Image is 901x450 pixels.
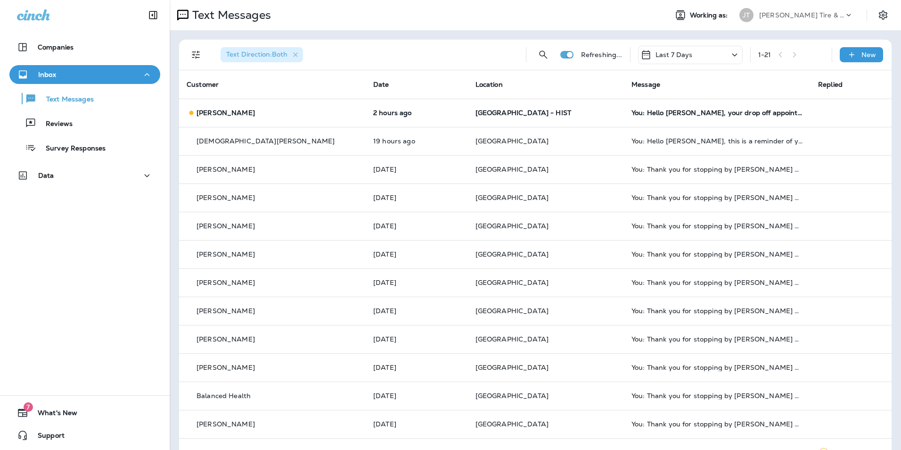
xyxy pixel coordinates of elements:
p: [PERSON_NAME] [197,166,255,173]
div: You: Thank you for stopping by Jensen Tire & Auto - West Dodge Road. Please take 30 seconds to le... [631,392,803,400]
div: You: Thank you for stopping by Jensen Tire & Auto - West Dodge Road. Please take 30 seconds to le... [631,307,803,315]
span: [GEOGRAPHIC_DATA] [475,278,549,287]
button: Search Messages [534,45,553,64]
p: [PERSON_NAME] [197,222,255,230]
p: [PERSON_NAME] [197,420,255,428]
p: Oct 5, 2025 03:47 PM [373,137,460,145]
button: Settings [875,7,892,24]
p: [PERSON_NAME] [197,279,255,286]
p: [DEMOGRAPHIC_DATA][PERSON_NAME] [197,137,335,145]
p: Oct 6, 2025 09:02 AM [373,109,460,117]
p: [PERSON_NAME] [197,364,255,371]
button: Inbox [9,65,160,84]
span: [GEOGRAPHIC_DATA] [475,335,549,343]
p: Oct 3, 2025 03:59 PM [373,392,460,400]
button: Filters [187,45,205,64]
div: You: Hello Kristen, this is a reminder of your scheduled appointment set for 10/06/2025 4:00 PM a... [631,137,803,145]
p: Oct 4, 2025 08:03 AM [373,222,460,230]
span: Working as: [690,11,730,19]
p: [PERSON_NAME] Tire & Auto [759,11,844,19]
span: [GEOGRAPHIC_DATA] [475,137,549,145]
button: Reviews [9,113,160,133]
button: Companies [9,38,160,57]
button: Collapse Sidebar [140,6,166,25]
p: Oct 4, 2025 08:03 AM [373,307,460,315]
p: Text Messages [188,8,271,22]
div: You: Thank you for stopping by Jensen Tire & Auto - West Dodge Road. Please take 30 seconds to le... [631,420,803,428]
div: JT [739,8,754,22]
p: [PERSON_NAME] [197,307,255,315]
span: [GEOGRAPHIC_DATA] - HIST [475,108,571,117]
span: Text Direction : Both [226,50,287,58]
span: What's New [28,409,77,420]
p: [PERSON_NAME] [197,335,255,343]
span: Replied [818,80,843,89]
p: [PERSON_NAME] [197,109,255,117]
button: Support [9,426,160,445]
span: Message [631,80,660,89]
span: [GEOGRAPHIC_DATA] [475,420,549,428]
button: Survey Responses [9,138,160,158]
p: Oct 3, 2025 05:00 PM [373,335,460,343]
span: [GEOGRAPHIC_DATA] [475,165,549,174]
p: [PERSON_NAME] [197,194,255,201]
p: Oct 4, 2025 08:03 AM [373,279,460,286]
p: Balanced Health [197,392,251,400]
p: Companies [38,43,74,51]
span: Date [373,80,389,89]
span: [GEOGRAPHIC_DATA] [475,193,549,202]
span: [GEOGRAPHIC_DATA] [475,392,549,400]
span: [GEOGRAPHIC_DATA] [475,307,549,315]
div: 1 - 21 [758,51,771,58]
button: Data [9,166,160,185]
span: [GEOGRAPHIC_DATA] [475,222,549,230]
p: [PERSON_NAME] [197,250,255,258]
span: Customer [187,80,219,89]
span: [GEOGRAPHIC_DATA] [475,250,549,258]
p: Text Messages [37,95,94,104]
button: 7What's New [9,403,160,422]
div: Text Direction:Both [221,47,303,62]
p: New [861,51,876,58]
p: Inbox [38,71,56,78]
p: Oct 4, 2025 08:03 AM [373,166,460,173]
span: [GEOGRAPHIC_DATA] [475,363,549,372]
p: Oct 4, 2025 08:03 AM [373,194,460,201]
p: Oct 3, 2025 03:58 PM [373,420,460,428]
div: You: Thank you for stopping by Jensen Tire & Auto - West Dodge Road. Please take 30 seconds to le... [631,222,803,230]
p: Oct 4, 2025 08:03 AM [373,250,460,258]
div: You: Thank you for stopping by Jensen Tire & Auto - West Dodge Road. Please take 30 seconds to le... [631,364,803,371]
p: Data [38,172,54,179]
div: You: Thank you for stopping by Jensen Tire & Auto - West Dodge Road. Please take 30 seconds to le... [631,250,803,258]
p: Reviews [36,120,73,129]
div: You: Thank you for stopping by Jensen Tire & Auto - West Dodge Road. Please take 30 seconds to le... [631,166,803,173]
p: Refreshing... [581,51,623,58]
span: Location [475,80,503,89]
div: You: Thank you for stopping by Jensen Tire & Auto - West Dodge Road. Please take 30 seconds to le... [631,335,803,343]
div: You: Thank you for stopping by Jensen Tire & Auto - West Dodge Road. Please take 30 seconds to le... [631,279,803,286]
span: Support [28,432,65,443]
span: 7 [24,402,33,412]
div: You: Thank you for stopping by Jensen Tire & Auto - West Dodge Road. Please take 30 seconds to le... [631,194,803,201]
div: You: Hello Shawn, your drop off appointment at Jensen Tire & Auto is tomorrow. Reschedule? Call +... [631,109,803,117]
p: Oct 3, 2025 04:00 PM [373,364,460,371]
p: Survey Responses [36,144,106,153]
button: Text Messages [9,89,160,108]
p: Last 7 Days [655,51,693,58]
